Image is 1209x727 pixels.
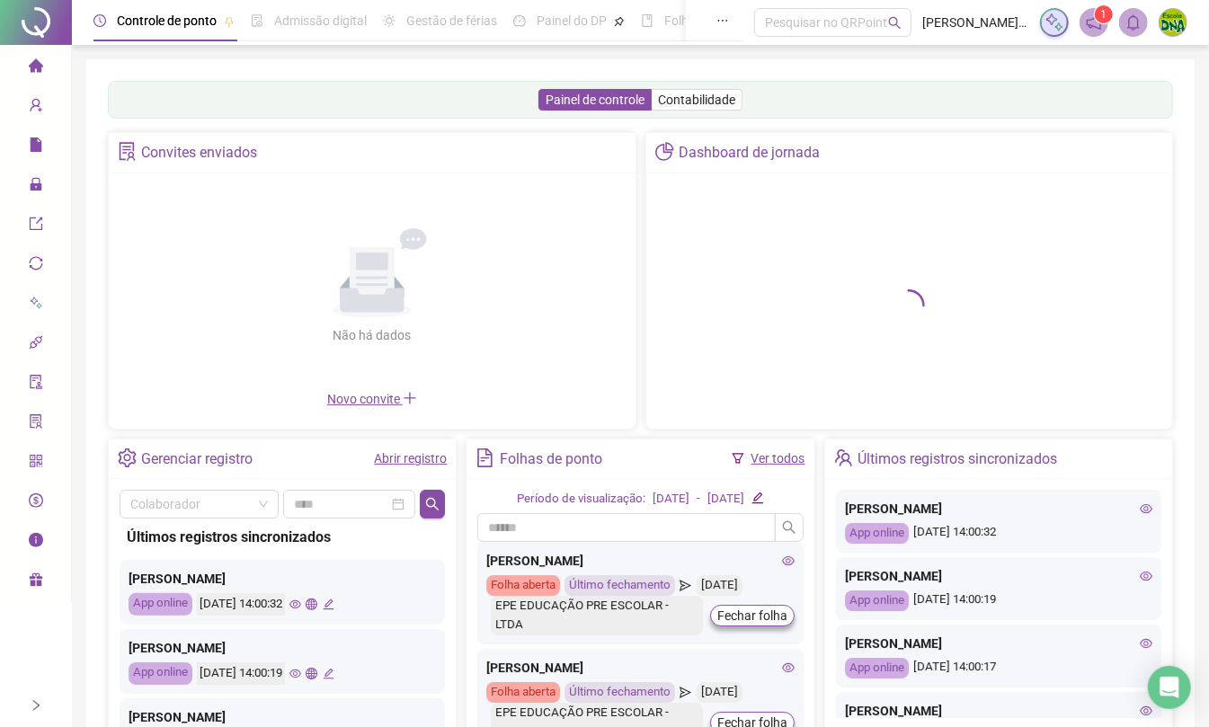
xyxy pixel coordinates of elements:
[664,13,779,28] span: Folha de pagamento
[641,14,653,27] span: book
[29,90,43,126] span: user-add
[845,590,909,611] div: App online
[697,490,700,509] div: -
[782,554,795,567] span: eye
[564,575,675,596] div: Último fechamento
[306,668,317,679] span: global
[655,142,674,161] span: pie-chart
[491,596,702,635] div: EPE EDUCAÇÃO PRE ESCOLAR - LTDA
[323,668,334,679] span: edit
[1140,705,1152,717] span: eye
[1140,570,1152,582] span: eye
[697,682,742,703] div: [DATE]
[141,137,257,168] div: Convites enviados
[29,564,43,600] span: gift
[129,638,436,658] div: [PERSON_NAME]
[1101,8,1107,21] span: 1
[845,566,1152,586] div: [PERSON_NAME]
[289,668,301,679] span: eye
[1140,637,1152,650] span: eye
[717,606,787,625] span: Fechar folha
[425,497,440,511] span: search
[845,523,909,544] div: App online
[697,575,742,596] div: [DATE]
[716,14,729,27] span: ellipsis
[29,50,43,86] span: home
[323,598,334,610] span: edit
[782,520,796,535] span: search
[710,605,795,626] button: Fechar folha
[29,327,43,363] span: api
[1148,666,1191,709] div: Open Intercom Messenger
[834,448,853,467] span: team
[1095,5,1113,23] sup: 1
[29,406,43,442] span: solution
[29,485,43,521] span: dollar
[1086,14,1102,31] span: notification
[658,93,735,107] span: Contabilidade
[1140,502,1152,515] span: eye
[1045,13,1064,32] img: sparkle-icon.fc2bf0ac1784a2077858766a79e2daf3.svg
[289,325,455,345] div: Não há dados
[274,13,367,28] span: Admissão digital
[29,446,43,482] span: qrcode
[486,575,560,596] div: Folha aberta
[845,701,1152,721] div: [PERSON_NAME]
[732,452,744,465] span: filter
[403,391,417,405] span: plus
[117,13,217,28] span: Controle de ponto
[374,451,447,465] a: Abrir registro
[707,490,744,509] div: [DATE]
[197,662,285,685] div: [DATE] 14:00:19
[29,367,43,403] span: audit
[845,523,1152,544] div: [DATE] 14:00:32
[922,13,1029,32] span: [PERSON_NAME] - ESCOLA DNA
[679,137,820,168] div: Dashboard de jornada
[751,492,763,503] span: edit
[29,525,43,561] span: info-circle
[383,14,396,27] span: sun
[537,13,607,28] span: Painel do DP
[29,208,43,244] span: export
[858,444,1057,474] div: Últimos registros sincronizados
[30,699,42,712] span: right
[93,14,106,27] span: clock-circle
[129,662,192,685] div: App online
[141,444,253,474] div: Gerenciar registro
[486,551,794,571] div: [PERSON_NAME]
[680,575,691,596] span: send
[29,248,43,284] span: sync
[486,682,560,703] div: Folha aberta
[476,448,494,467] span: file-text
[653,490,689,509] div: [DATE]
[564,682,675,703] div: Último fechamento
[845,658,909,678] div: App online
[486,658,794,678] div: [PERSON_NAME]
[751,451,805,465] a: Ver todos
[129,707,436,727] div: [PERSON_NAME]
[1160,9,1187,36] img: 65556
[845,658,1152,678] div: [DATE] 14:00:17
[129,569,436,589] div: [PERSON_NAME]
[129,593,192,616] div: App online
[513,14,526,27] span: dashboard
[614,16,625,27] span: pushpin
[680,682,691,703] span: send
[251,14,263,27] span: file-done
[1125,14,1142,31] span: bell
[546,93,645,107] span: Painel de controle
[224,16,235,27] span: pushpin
[127,526,438,548] div: Últimos registros sincronizados
[890,286,929,324] span: loading
[289,598,301,610] span: eye
[118,448,137,467] span: setting
[29,129,43,165] span: file
[197,593,285,616] div: [DATE] 14:00:32
[888,16,902,30] span: search
[306,598,317,610] span: global
[500,444,602,474] div: Folhas de ponto
[845,634,1152,653] div: [PERSON_NAME]
[782,661,795,674] span: eye
[118,142,137,161] span: solution
[517,490,645,509] div: Período de visualização:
